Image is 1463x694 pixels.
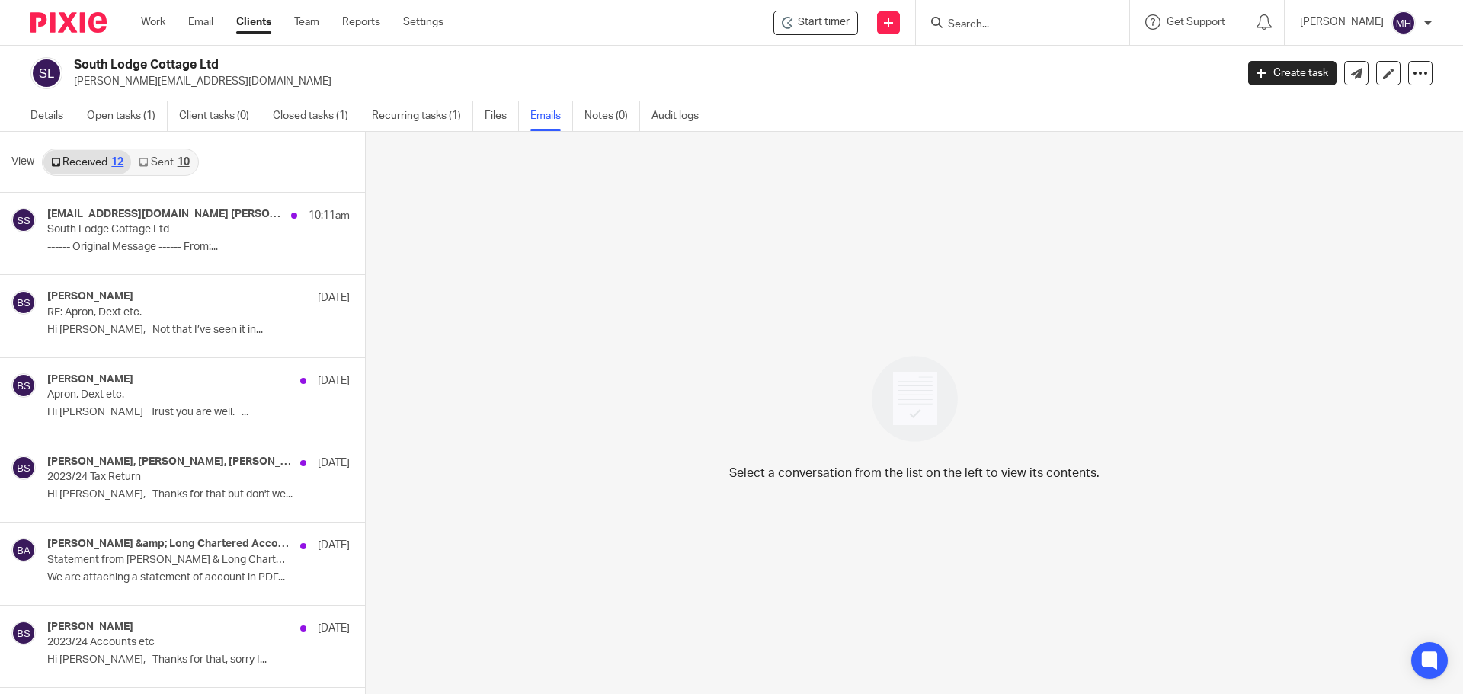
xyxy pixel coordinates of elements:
[47,636,290,649] p: 2023/24 Accounts etc
[318,538,350,553] p: [DATE]
[236,14,271,30] a: Clients
[11,154,34,170] span: View
[87,101,168,131] a: Open tasks (1)
[47,306,290,319] p: RE: Apron, Dext etc.
[47,654,350,667] p: Hi [PERSON_NAME], Thanks for that, sorry I...
[47,208,283,221] h4: [EMAIL_ADDRESS][DOMAIN_NAME] [PERSON_NAME][EMAIL_ADDRESS][DOMAIN_NAME], Me, [PERSON_NAME], [PERSO...
[47,488,350,501] p: Hi [PERSON_NAME], Thanks for that but don't we...
[74,57,995,73] h2: South Lodge Cottage Ltd
[318,456,350,471] p: [DATE]
[1248,61,1337,85] a: Create task
[74,74,1225,89] p: [PERSON_NAME][EMAIL_ADDRESS][DOMAIN_NAME]
[111,157,123,168] div: 12
[141,14,165,30] a: Work
[1167,17,1225,27] span: Get Support
[11,208,36,232] img: svg%3E
[47,554,290,567] p: Statement from [PERSON_NAME] & Long Chartered Accountants
[798,14,850,30] span: Start timer
[11,621,36,645] img: svg%3E
[47,621,133,634] h4: [PERSON_NAME]
[11,373,36,398] img: svg%3E
[47,223,290,236] p: South Lodge Cottage Ltd
[11,290,36,315] img: svg%3E
[11,456,36,480] img: svg%3E
[342,14,380,30] a: Reports
[1300,14,1384,30] p: [PERSON_NAME]
[131,150,197,174] a: Sent10
[372,101,473,131] a: Recurring tasks (1)
[47,373,133,386] h4: [PERSON_NAME]
[862,346,968,452] img: image
[651,101,710,131] a: Audit logs
[30,101,75,131] a: Details
[43,150,131,174] a: Received12
[47,290,133,303] h4: [PERSON_NAME]
[318,621,350,636] p: [DATE]
[30,12,107,33] img: Pixie
[47,241,350,254] p: ------ Original Message ------ From:...
[47,406,350,419] p: Hi [PERSON_NAME] Trust you are well. ...
[178,157,190,168] div: 10
[179,101,261,131] a: Client tasks (0)
[273,101,360,131] a: Closed tasks (1)
[485,101,519,131] a: Files
[11,538,36,562] img: svg%3E
[47,389,290,401] p: Apron, Dext etc.
[47,456,293,469] h4: [PERSON_NAME], [PERSON_NAME], [PERSON_NAME], Microsoft Outlook
[47,471,290,484] p: 2023/24 Tax Return
[773,11,858,35] div: South Lodge Cottage Ltd
[318,373,350,389] p: [DATE]
[309,208,350,223] p: 10:11am
[47,538,293,551] h4: [PERSON_NAME] &amp; Long Chartered Accountants
[1391,11,1416,35] img: svg%3E
[47,324,350,337] p: Hi [PERSON_NAME], Not that I’ve seen it in...
[584,101,640,131] a: Notes (0)
[530,101,573,131] a: Emails
[47,571,350,584] p: We are attaching a statement of account in PDF...
[294,14,319,30] a: Team
[729,464,1100,482] p: Select a conversation from the list on the left to view its contents.
[946,18,1084,32] input: Search
[403,14,443,30] a: Settings
[30,57,62,89] img: svg%3E
[188,14,213,30] a: Email
[318,290,350,305] p: [DATE]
